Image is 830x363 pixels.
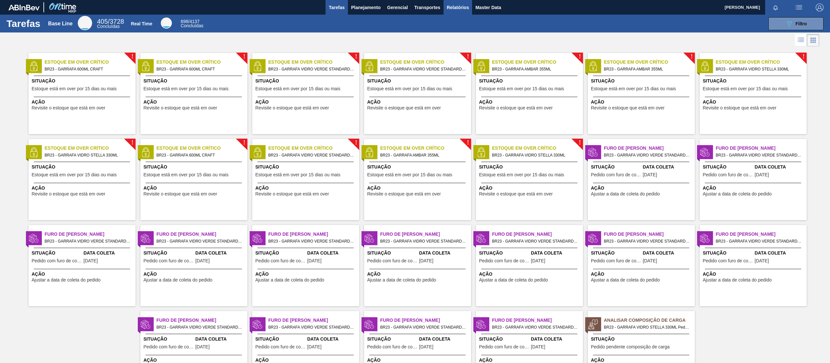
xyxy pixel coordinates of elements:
[307,344,322,349] span: 24/09/2025
[700,233,710,243] img: status
[380,238,466,245] span: BR23 - GARRAFA VIDRO VERDE STANDARD 600ML Pedido - 2034501
[380,66,466,73] span: BR23 - GARRAFA VIDRO VERDE STANDARD 600ML
[691,54,693,59] span: !
[144,278,213,282] span: Ajustar a data de coleta do pedido
[255,86,340,91] span: Estoque está em over por 15 dias ou mais
[45,238,130,245] span: BR23 - GARRAFA VIDRO VERDE STANDARD 600ML Pedido - 2034492
[196,336,246,343] span: Data Coleta
[253,319,262,329] img: status
[380,324,466,331] span: BR23 - GARRAFA VIDRO VERDE STANDARD 600ML Pedido - 2034497
[588,319,598,329] img: status
[29,61,39,71] img: status
[380,231,471,238] span: Furo de Coleta
[387,4,408,11] span: Gerencial
[479,99,581,106] span: Ação
[367,172,452,177] span: Estoque está em over por 15 dias ou mais
[196,250,246,257] span: Data Coleta
[367,78,469,84] span: Situação
[591,78,693,84] span: Situação
[492,66,578,73] span: BR23 - GARRAFA AMBAR 355ML
[476,61,486,71] img: status
[97,19,124,29] div: Base Line
[364,61,374,71] img: status
[255,99,358,106] span: Ação
[32,106,105,110] span: Revisite o estoque que está em over
[492,59,583,66] span: Estoque em Over Crítico
[716,59,807,66] span: Estoque em Over Crítico
[307,258,322,263] span: 25/09/2025
[8,5,40,10] img: TNhmsLtSVTkK8tSr43FrP2fwEKptu5GPRR3wAAAABJRU5ErkJggg==
[703,164,753,170] span: Situação
[157,238,242,245] span: BR23 - GARRAFA VIDRO VERDE STANDARD 600ML Pedido - 2034499
[367,192,441,196] span: Revisite o estoque que está em over
[255,278,325,282] span: Ajustar a data de coleta do pedido
[643,258,657,263] span: 23/09/2025
[157,59,247,66] span: Estoque em Over Crítico
[604,231,695,238] span: Furo de Coleta
[255,106,329,110] span: Revisite o estoque que está em over
[591,99,693,106] span: Ação
[591,185,693,192] span: Ação
[802,54,804,59] span: !
[268,238,354,245] span: BR23 - GARRAFA VIDRO VERDE STANDARD 600ML Pedido - 2034500
[588,233,598,243] img: status
[643,250,693,257] span: Data Coleta
[380,59,471,66] span: Estoque em Over Crítico
[32,271,134,278] span: Ação
[492,317,583,324] span: Furo de Coleta
[588,147,598,157] img: status
[475,4,501,11] span: Master Data
[367,185,469,192] span: Ação
[591,271,693,278] span: Ação
[479,344,529,349] span: Pedido com furo de coleta
[492,324,578,331] span: BR23 - GARRAFA VIDRO VERDE STANDARD 600ML Pedido - 2034498
[643,164,693,170] span: Data Coleta
[181,19,203,28] div: Real Time
[32,278,101,282] span: Ajustar a data de coleta do pedido
[84,258,98,263] span: 23/09/2025
[700,61,710,71] img: status
[364,319,374,329] img: status
[755,250,805,257] span: Data Coleta
[816,4,824,11] img: Logout
[45,66,130,73] span: BR23 - GARRAFA 600ML CRAFT
[141,233,150,243] img: status
[157,324,242,331] span: BR23 - GARRAFA VIDRO VERDE STANDARD 600ML Pedido - 2034495
[45,145,136,152] span: Estoque em Over Crítico
[591,250,641,257] span: Situação
[144,336,194,343] span: Situação
[703,278,772,282] span: Ajustar a data de coleta do pedido
[268,59,359,66] span: Estoque em Over Crítico
[591,172,641,177] span: Pedido com furo de coleta
[157,66,242,73] span: BR23 - GARRAFA 600ML CRAFT
[755,258,769,263] span: 23/09/2025
[329,4,345,11] span: Tarefas
[253,61,262,71] img: status
[419,336,469,343] span: Data Coleta
[253,147,262,157] img: status
[479,271,581,278] span: Ação
[144,99,246,106] span: Ação
[531,344,545,349] span: 24/09/2025
[367,86,452,91] span: Estoque está em over por 15 dias ou mais
[604,152,690,159] span: BR23 - GARRAFA VIDRO VERDE STANDARD 600ML Pedido - 2032818
[6,20,41,27] h1: Tarefas
[84,250,134,257] span: Data Coleta
[355,140,357,145] span: !
[255,344,306,349] span: Pedido com furo de coleta
[716,238,801,245] span: BR23 - GARRAFA VIDRO VERDE STANDARD 600ML Pedido - 2034494
[268,324,354,331] span: BR23 - GARRAFA VIDRO VERDE STANDARD 600ML Pedido - 2034496
[131,140,133,145] span: !
[579,140,581,145] span: !
[591,344,670,349] span: Pedido pendente composição de carga
[492,145,583,152] span: Estoque em Over Crítico
[29,233,39,243] img: status
[29,147,39,157] img: status
[367,164,469,170] span: Situação
[479,86,564,91] span: Estoque está em over por 15 dias ou mais
[141,147,150,157] img: status
[531,258,545,263] span: 25/09/2025
[604,59,695,66] span: Estoque em Over Crítico
[591,258,641,263] span: Pedido com furo de coleta
[157,145,247,152] span: Estoque em Over Crítico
